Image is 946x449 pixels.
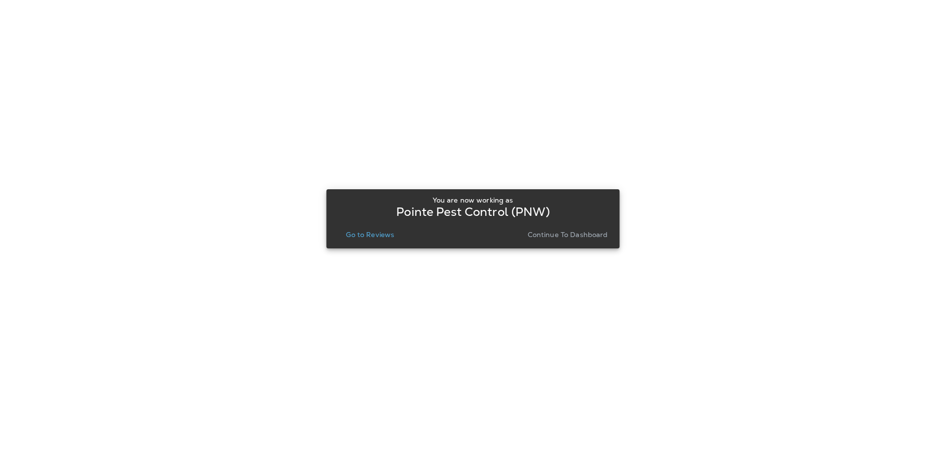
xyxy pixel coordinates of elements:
p: Continue to Dashboard [528,231,608,239]
button: Continue to Dashboard [524,228,612,242]
p: You are now working as [433,196,513,204]
p: Go to Reviews [346,231,394,239]
p: Pointe Pest Control (PNW) [396,208,550,216]
button: Go to Reviews [342,228,398,242]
